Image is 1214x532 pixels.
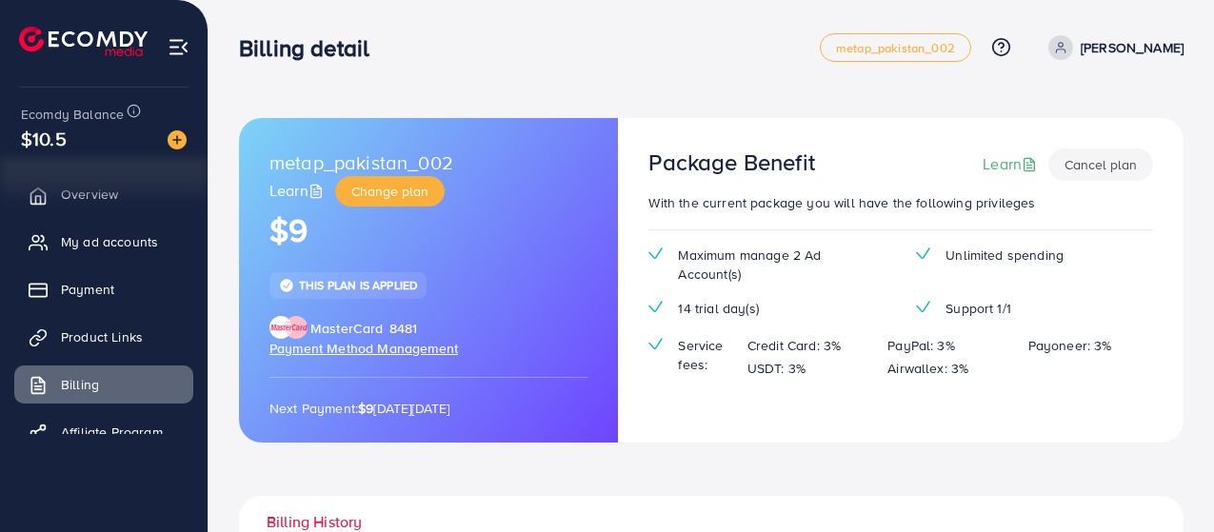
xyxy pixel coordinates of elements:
span: My ad accounts [61,232,158,251]
img: menu [168,36,189,58]
p: USDT: 3% [747,357,806,380]
p: [PERSON_NAME] [1081,36,1184,59]
button: Change plan [335,176,445,207]
span: Product Links [61,327,143,346]
p: Payoneer: 3% [1028,334,1112,357]
h1: $9 [269,211,587,250]
span: Payment [61,280,114,299]
a: [PERSON_NAME] [1041,35,1184,60]
span: Support 1/1 [945,299,1011,318]
span: Service fees: [678,336,731,375]
a: Billing [14,365,193,404]
span: metap_pakistan_002 [836,42,955,54]
img: tick [916,247,930,260]
a: Affiliate Program [14,413,193,451]
img: tick [648,338,663,350]
img: tick [279,278,294,293]
img: tick [648,301,663,313]
img: tick [916,301,930,313]
p: Credit Card: 3% [747,334,841,357]
iframe: Chat [1133,446,1200,518]
span: 8481 [389,319,418,338]
a: Overview [14,175,193,213]
a: metap_pakistan_002 [820,33,971,62]
span: Ecomdy Balance [21,105,124,124]
span: Payment Method Management [269,339,458,358]
a: My ad accounts [14,223,193,261]
img: tick [648,247,663,260]
span: Affiliate Program [61,423,163,442]
img: brand [269,316,308,339]
p: Next Payment: [DATE][DATE] [269,397,587,420]
span: Unlimited spending [945,246,1064,265]
button: Cancel plan [1048,148,1153,181]
span: MasterCard [310,319,384,338]
span: Overview [61,185,118,204]
span: Billing [61,375,99,394]
img: image [168,130,187,149]
p: PayPal: 3% [887,334,955,357]
h3: Package Benefit [648,148,814,176]
span: This plan is applied [299,277,417,293]
span: Maximum manage 2 Ad Account(s) [678,246,886,285]
strong: $9 [358,399,373,418]
p: With the current package you will have the following privileges [648,191,1153,214]
p: Airwallex: 3% [887,357,968,380]
a: Learn [983,153,1041,175]
a: Payment [14,270,193,308]
a: Learn [269,180,328,202]
span: $10.5 [21,125,67,152]
img: logo [19,27,148,56]
a: Product Links [14,318,193,356]
span: 14 trial day(s) [678,299,758,318]
h3: Billing detail [239,34,385,62]
span: metap_pakistan_002 [269,148,453,176]
span: Change plan [351,182,428,201]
